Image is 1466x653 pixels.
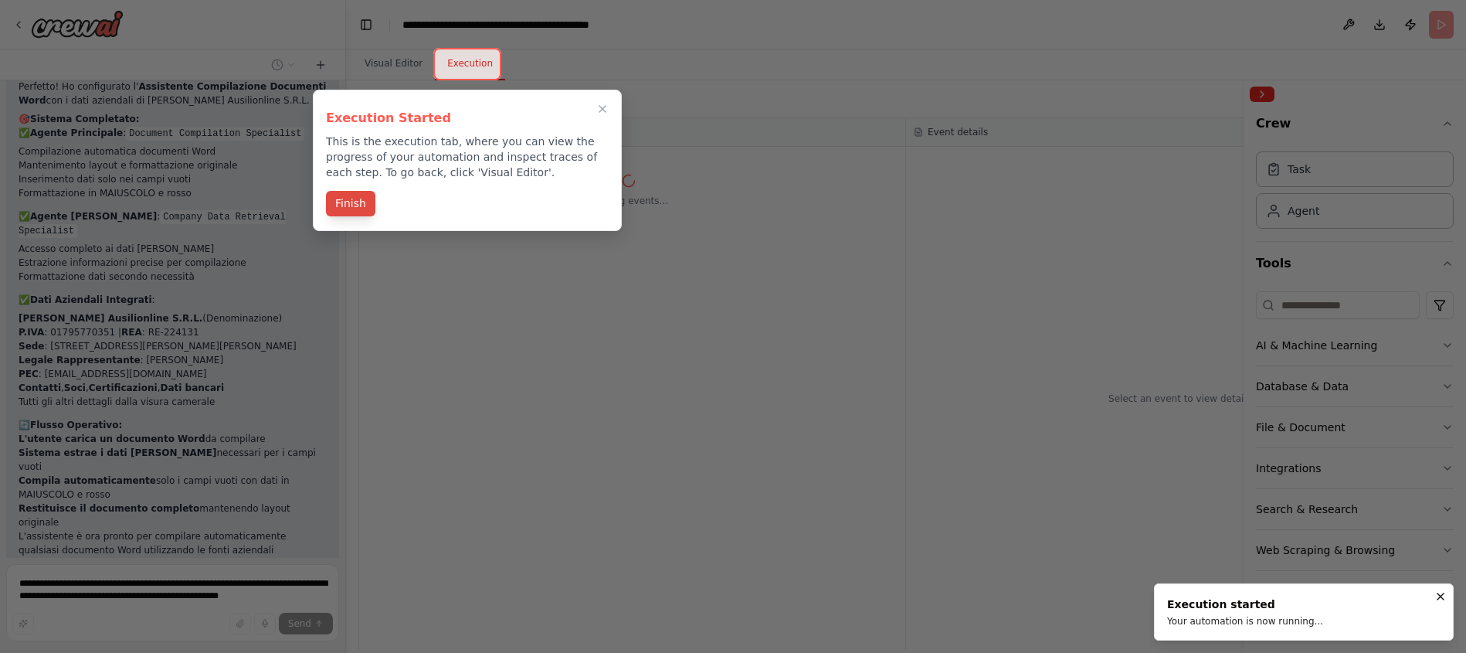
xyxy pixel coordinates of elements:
[326,109,609,128] h3: Execution Started
[593,100,612,118] button: Close walkthrough
[355,14,377,36] button: Hide left sidebar
[326,134,609,180] p: This is the execution tab, where you can view the progress of your automation and inspect traces ...
[1167,615,1323,627] div: Your automation is now running...
[1167,597,1323,612] div: Execution started
[326,191,375,216] button: Finish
